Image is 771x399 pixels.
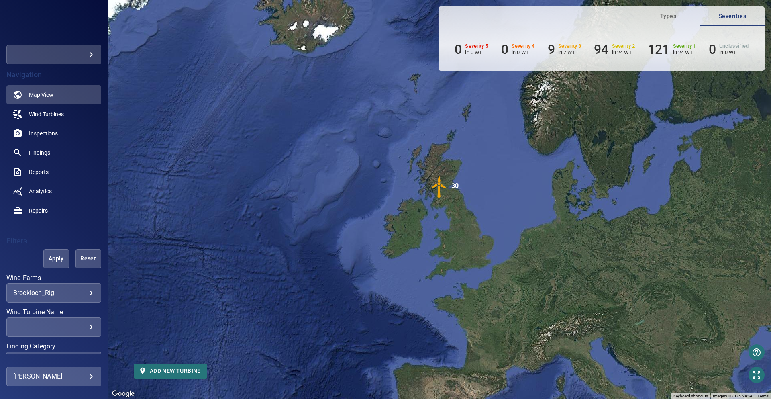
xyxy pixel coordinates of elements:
span: Reports [29,168,49,176]
h6: 121 [648,42,669,57]
span: Findings [29,149,50,157]
div: fredolsen [6,45,101,64]
img: windFarmIconCat3.svg [427,174,451,198]
a: windturbines noActive [6,104,101,124]
a: findings noActive [6,143,101,162]
a: reports noActive [6,162,101,182]
a: map active [6,85,101,104]
h6: Severity 2 [612,43,635,49]
p: in 7 WT [558,49,581,55]
span: Repairs [29,207,48,215]
h6: Severity 5 [465,43,488,49]
div: Finding Category [6,352,101,371]
label: Wind Turbine Name [6,309,101,315]
h6: 94 [594,42,608,57]
p: in 0 WT [465,49,488,55]
li: Severity 3 [548,42,581,57]
h6: 9 [548,42,555,57]
span: Inspections [29,129,58,137]
a: repairs noActive [6,201,101,220]
span: Apply [53,254,59,264]
button: Keyboard shortcuts [673,393,708,399]
span: Map View [29,91,53,99]
span: Imagery ©2025 NASA [713,394,753,398]
p: in 0 WT [512,49,535,55]
span: Types [641,11,696,21]
h6: 0 [709,42,716,57]
li: Severity 2 [594,42,635,57]
button: Add new turbine [134,364,207,379]
span: Analytics [29,187,52,195]
div: Wind Turbine Name [6,317,101,337]
button: Reset [75,249,101,268]
h6: 0 [455,42,462,57]
h6: Unclassified [719,43,749,49]
a: Terms (opens in new tab) [757,394,769,398]
div: Wind Farms [6,283,101,303]
button: Apply [43,249,69,268]
a: inspections noActive [6,124,101,143]
div: [PERSON_NAME] [13,370,94,383]
img: fredolsen-logo [33,20,75,28]
h6: 0 [501,42,508,57]
h6: Severity 3 [558,43,581,49]
div: 30 [451,174,459,198]
li: Severity 1 [648,42,696,57]
gmp-advanced-marker: 30 [427,174,451,199]
img: Google [110,389,137,399]
span: Wind Turbines [29,110,64,118]
h4: Filters [6,237,101,245]
div: Brockloch_Rig [13,289,94,297]
li: Severity 4 [501,42,535,57]
p: in 24 WT [673,49,696,55]
a: Open this area in Google Maps (opens a new window) [110,389,137,399]
li: Severity 5 [455,42,488,57]
label: Wind Farms [6,275,101,281]
span: Reset [86,254,91,264]
li: Severity Unclassified [709,42,749,57]
h6: Severity 1 [673,43,696,49]
span: Severities [705,11,760,21]
label: Finding Category [6,343,101,350]
h6: Severity 4 [512,43,535,49]
h4: Navigation [6,71,101,79]
span: Add new turbine [140,366,201,376]
p: in 24 WT [612,49,635,55]
p: in 0 WT [719,49,749,55]
a: analytics noActive [6,182,101,201]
